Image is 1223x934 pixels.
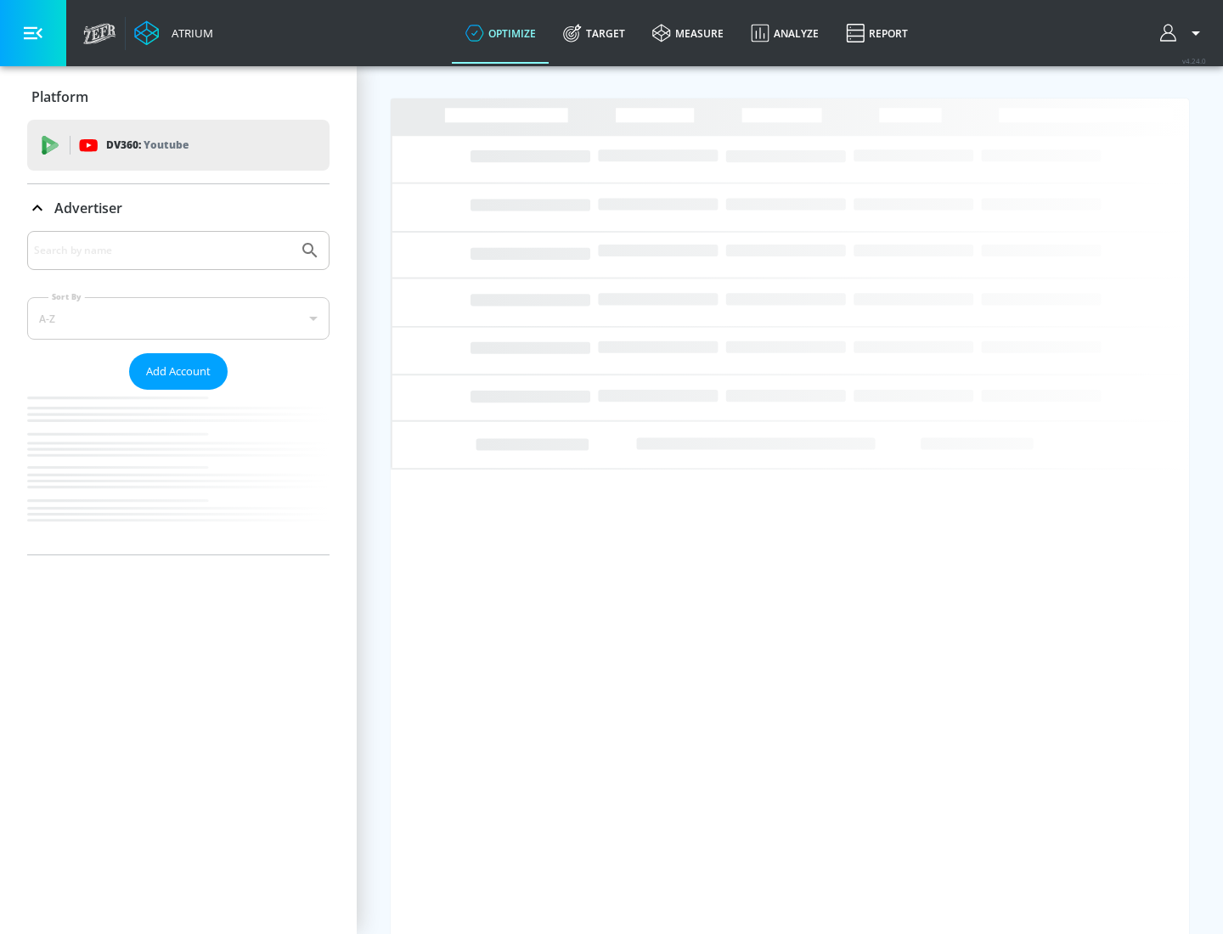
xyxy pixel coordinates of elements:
a: Report [832,3,921,64]
a: measure [639,3,737,64]
a: Analyze [737,3,832,64]
div: Platform [27,73,330,121]
p: Platform [31,87,88,106]
nav: list of Advertiser [27,390,330,554]
div: Advertiser [27,231,330,554]
p: DV360: [106,136,189,155]
label: Sort By [48,291,85,302]
a: Atrium [134,20,213,46]
p: Advertiser [54,199,122,217]
div: DV360: Youtube [27,120,330,171]
div: A-Z [27,297,330,340]
button: Add Account [129,353,228,390]
input: Search by name [34,239,291,262]
div: Advertiser [27,184,330,232]
div: Atrium [165,25,213,41]
span: v 4.24.0 [1182,56,1206,65]
span: Add Account [146,362,211,381]
a: Target [550,3,639,64]
p: Youtube [144,136,189,154]
a: optimize [452,3,550,64]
